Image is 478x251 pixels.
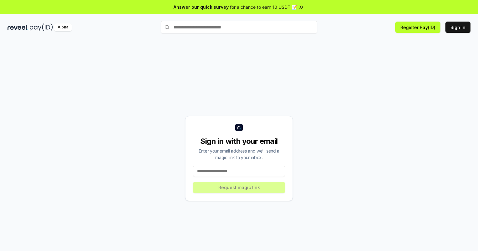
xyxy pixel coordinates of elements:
div: Alpha [54,23,72,31]
div: Sign in with your email [193,136,285,146]
button: Sign In [445,22,470,33]
div: Enter your email address and we’ll send a magic link to your inbox. [193,148,285,161]
span: for a chance to earn 10 USDT 📝 [230,4,297,10]
span: Answer our quick survey [174,4,229,10]
button: Register Pay(ID) [395,22,440,33]
img: reveel_dark [8,23,29,31]
img: logo_small [235,124,243,131]
img: pay_id [30,23,53,31]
